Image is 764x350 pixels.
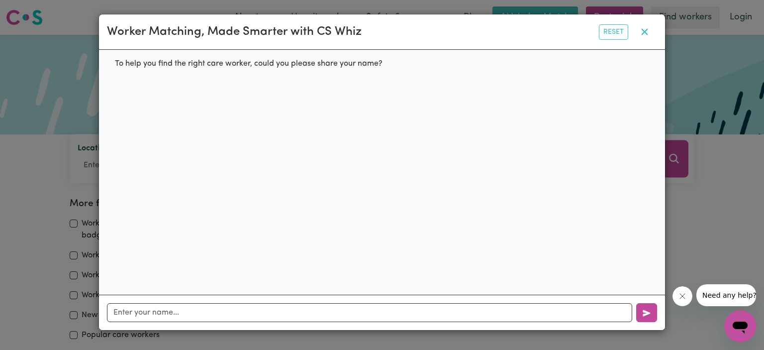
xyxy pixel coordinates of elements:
div: Worker Matching, Made Smarter with CS Whiz [107,23,362,41]
iframe: Close message [672,286,692,306]
button: Reset [599,24,628,40]
div: To help you find the right care worker, could you please share your name? [107,50,390,78]
iframe: Message from company [696,284,756,306]
span: Need any help? [6,7,60,15]
iframe: Button to launch messaging window [724,310,756,342]
input: Enter your name... [107,303,632,322]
